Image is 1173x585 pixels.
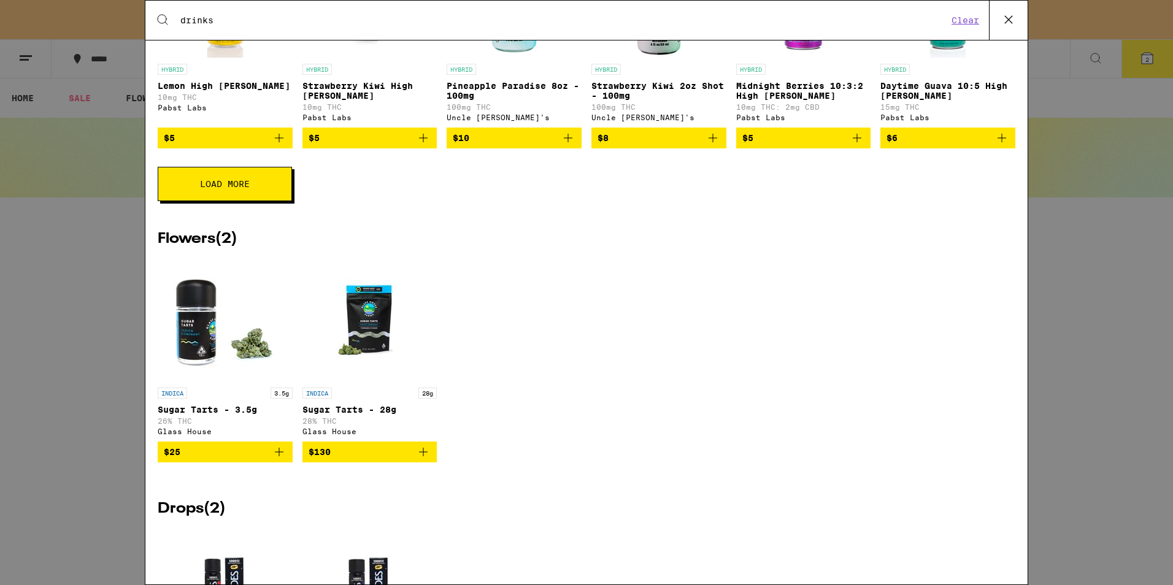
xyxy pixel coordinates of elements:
button: Add to bag [158,442,293,462]
span: Hi. Need any help? [7,9,88,18]
p: INDICA [302,388,332,399]
div: Uncle [PERSON_NAME]'s [591,113,726,121]
p: 15mg THC [880,103,1015,111]
button: Add to bag [302,128,437,148]
p: Strawberry Kiwi 2oz Shot - 100mg [591,81,726,101]
span: $6 [886,133,898,143]
p: Sugar Tarts - 3.5g [158,405,293,415]
div: Pabst Labs [736,113,871,121]
p: 10mg THC [302,103,437,111]
div: Pabst Labs [880,113,1015,121]
p: 100mg THC [447,103,582,111]
p: HYBRID [736,64,766,75]
button: Clear [948,15,983,26]
img: Glass House - Sugar Tarts - 3.5g [164,259,287,381]
h2: Drops ( 2 ) [158,502,1015,516]
p: 28g [418,388,437,399]
p: 100mg THC [591,103,726,111]
span: $8 [598,133,609,143]
button: Add to bag [447,128,582,148]
p: HYBRID [880,64,910,75]
button: Add to bag [158,128,293,148]
p: INDICA [158,388,187,399]
span: $25 [164,447,180,457]
div: Glass House [158,427,293,435]
p: 10mg THC: 2mg CBD [736,103,871,111]
button: Add to bag [736,128,871,148]
p: Strawberry Kiwi High [PERSON_NAME] [302,81,437,101]
p: 10mg THC [158,93,293,101]
button: Add to bag [591,128,726,148]
p: Sugar Tarts - 28g [302,405,437,415]
span: Load More [200,180,250,188]
span: $5 [164,133,175,143]
p: Daytime Guava 10:5 High [PERSON_NAME] [880,81,1015,101]
p: 26% THC [158,417,293,425]
span: $5 [742,133,753,143]
h2: Flowers ( 2 ) [158,232,1015,247]
button: Add to bag [880,128,1015,148]
p: HYBRID [302,64,332,75]
button: Load More [158,167,292,201]
div: Glass House [302,427,437,435]
p: HYBRID [447,64,476,75]
span: $5 [309,133,320,143]
div: Pabst Labs [158,104,293,112]
input: Search for products & categories [180,15,948,26]
p: HYBRID [591,64,621,75]
div: Uncle [PERSON_NAME]'s [447,113,582,121]
a: Open page for Sugar Tarts - 3.5g from Glass House [158,259,293,442]
span: $130 [309,447,331,457]
p: Lemon High [PERSON_NAME] [158,81,293,91]
p: 28% THC [302,417,437,425]
p: Pineapple Paradise 8oz - 100mg [447,81,582,101]
img: Glass House - Sugar Tarts - 28g [308,259,431,381]
p: Midnight Berries 10:3:2 High [PERSON_NAME] [736,81,871,101]
p: 3.5g [271,388,293,399]
button: Add to bag [302,442,437,462]
p: HYBRID [158,64,187,75]
span: $10 [453,133,469,143]
div: Pabst Labs [302,113,437,121]
a: Open page for Sugar Tarts - 28g from Glass House [302,259,437,442]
